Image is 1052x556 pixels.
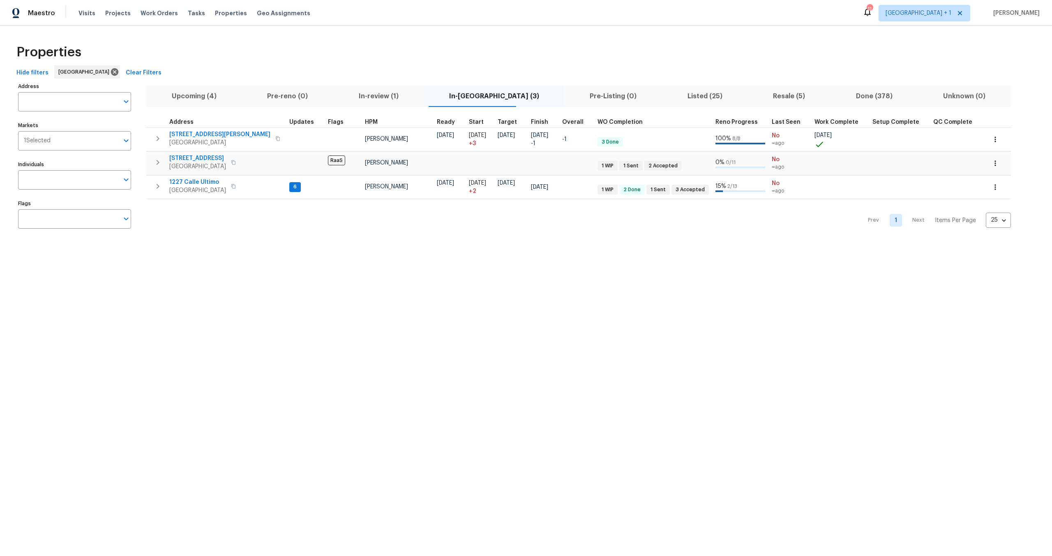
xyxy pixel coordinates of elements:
[772,164,808,171] span: ∞ ago
[365,160,408,166] span: [PERSON_NAME]
[531,139,535,148] span: -1
[986,209,1011,231] div: 25
[727,184,737,189] span: 2 / 13
[772,119,801,125] span: Last Seen
[469,119,484,125] span: Start
[141,9,178,17] span: Work Orders
[437,180,454,186] span: [DATE]
[469,139,476,148] span: + 3
[923,90,1006,102] span: Unknown (0)
[169,130,270,139] span: [STREET_ADDRESS][PERSON_NAME]
[16,48,81,56] span: Properties
[732,136,741,141] span: 8 / 8
[328,119,344,125] span: Flags
[169,162,226,171] span: [GEOGRAPHIC_DATA]
[188,10,205,16] span: Tasks
[290,183,300,190] span: 6
[122,65,165,81] button: Clear Filters
[715,183,726,189] span: 15 %
[886,9,951,17] span: [GEOGRAPHIC_DATA] + 1
[672,186,708,193] span: 3 Accepted
[772,179,808,188] span: No
[531,119,548,125] span: Finish
[120,213,132,225] button: Open
[772,132,808,140] span: No
[562,137,567,142] span: -1
[469,187,476,195] span: + 2
[772,188,808,195] span: ∞ ago
[18,123,131,128] label: Markets
[466,127,494,151] td: Project started 3 days late
[215,9,247,17] span: Properties
[169,139,270,147] span: [GEOGRAPHIC_DATA]
[18,201,131,206] label: Flags
[365,184,408,190] span: [PERSON_NAME]
[872,119,919,125] span: Setup Complete
[715,119,758,125] span: Reno Progress
[598,162,617,169] span: 1 WIP
[867,5,872,13] div: 11
[835,90,913,102] span: Done (378)
[598,186,617,193] span: 1 WIP
[498,180,515,186] span: [DATE]
[498,119,524,125] div: Target renovation project end date
[667,90,743,102] span: Listed (25)
[814,119,858,125] span: Work Complete
[437,119,462,125] div: Earliest renovation start date (first business day after COE or Checkout)
[169,186,226,195] span: [GEOGRAPHIC_DATA]
[860,204,1011,237] nav: Pagination Navigation
[169,154,226,162] span: [STREET_ADDRESS]
[562,119,591,125] div: Days past target finish date
[753,90,826,102] span: Resale (5)
[559,127,594,151] td: 1 day(s) earlier than target finish date
[570,90,657,102] span: Pre-Listing (0)
[620,162,642,169] span: 1 Sent
[78,9,95,17] span: Visits
[429,90,559,102] span: In-[GEOGRAPHIC_DATA] (3)
[338,90,419,102] span: In-review (1)
[120,96,132,107] button: Open
[365,136,408,142] span: [PERSON_NAME]
[890,214,902,227] a: Goto page 1
[715,160,724,165] span: 0 %
[437,119,455,125] span: Ready
[598,119,643,125] span: WO Completion
[169,119,194,125] span: Address
[18,84,131,89] label: Address
[531,184,548,190] span: [DATE]
[562,119,584,125] span: Overall
[469,119,491,125] div: Actual renovation start date
[28,9,55,17] span: Maestro
[466,175,494,199] td: Project started 2 days late
[935,216,976,225] p: Items Per Page
[437,132,454,138] span: [DATE]
[328,155,345,165] span: RaaS
[469,132,486,138] span: [DATE]
[16,68,48,78] span: Hide filters
[498,132,515,138] span: [DATE]
[598,139,622,146] span: 3 Done
[18,162,131,167] label: Individuals
[990,9,1040,17] span: [PERSON_NAME]
[289,119,314,125] span: Updates
[814,132,832,138] span: [DATE]
[469,180,486,186] span: [DATE]
[531,119,556,125] div: Projected renovation finish date
[933,119,972,125] span: QC Complete
[647,186,669,193] span: 1 Sent
[120,135,132,146] button: Open
[772,140,808,147] span: ∞ ago
[528,127,559,151] td: Scheduled to finish 1 day(s) early
[772,155,808,164] span: No
[726,160,736,165] span: 0 / 11
[120,174,132,185] button: Open
[715,136,731,141] span: 100 %
[531,132,548,138] span: [DATE]
[247,90,328,102] span: Pre-reno (0)
[620,186,644,193] span: 2 Done
[58,68,113,76] span: [GEOGRAPHIC_DATA]
[105,9,131,17] span: Projects
[365,119,378,125] span: HPM
[13,65,52,81] button: Hide filters
[54,65,120,79] div: [GEOGRAPHIC_DATA]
